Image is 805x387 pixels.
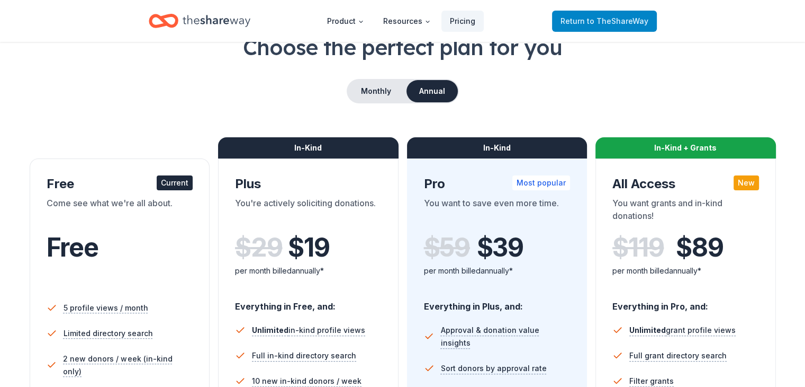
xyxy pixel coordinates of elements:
[64,327,153,340] span: Limited directory search
[424,175,571,192] div: Pro
[348,80,404,102] button: Monthly
[406,80,458,102] button: Annual
[734,175,759,190] div: New
[424,291,571,313] div: Everything in Plus, and:
[595,137,776,159] div: In-Kind + Grants
[252,349,356,362] span: Full in-kind directory search
[47,197,193,226] div: Come see what we're all about.
[552,11,657,32] a: Returnto TheShareWay
[441,11,484,32] a: Pricing
[319,11,373,32] button: Product
[440,324,570,349] span: Approval & donation value insights
[252,326,288,335] span: Unlimited
[612,291,759,313] div: Everything in Pro, and:
[424,265,571,277] div: per month billed annually*
[407,137,587,159] div: In-Kind
[512,175,570,190] div: Most popular
[64,302,148,314] span: 5 profile views / month
[612,175,759,192] div: All Access
[587,16,648,25] span: to TheShareWay
[560,15,648,28] span: Return
[375,11,439,32] button: Resources
[612,265,759,277] div: per month billed annually*
[612,197,759,226] div: You want grants and in-kind donations!
[25,32,780,62] h1: Choose the perfect plan for you
[252,326,365,335] span: in-kind profile views
[477,233,523,262] span: $ 39
[629,326,666,335] span: Unlimited
[47,232,98,263] span: Free
[629,349,727,362] span: Full grant directory search
[319,8,484,33] nav: Main
[676,233,723,262] span: $ 89
[441,362,547,375] span: Sort donors by approval rate
[47,175,193,192] div: Free
[235,197,382,226] div: You're actively soliciting donations.
[235,291,382,313] div: Everything in Free, and:
[63,353,193,378] span: 2 new donors / week (in-kind only)
[149,8,250,33] a: Home
[157,175,193,190] div: Current
[218,137,399,159] div: In-Kind
[629,326,736,335] span: grant profile views
[424,197,571,226] div: You want to save even more time.
[235,265,382,277] div: per month billed annually*
[235,175,382,192] div: Plus
[288,233,329,262] span: $ 19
